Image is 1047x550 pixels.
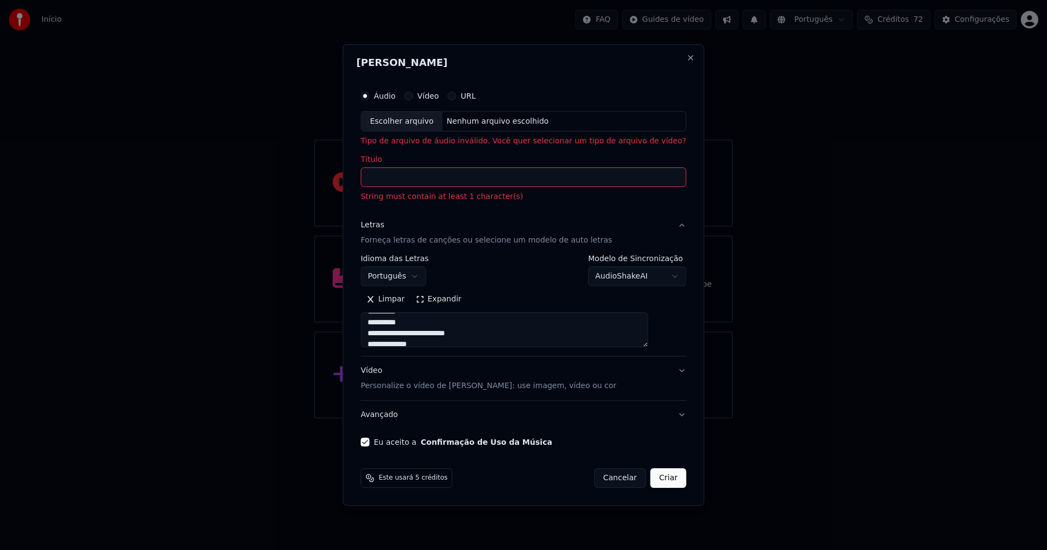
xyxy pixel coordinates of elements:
button: Expandir [410,291,467,308]
div: Vídeo [360,365,616,391]
p: String must contain at least 1 character(s) [360,192,686,203]
p: Forneça letras de canções ou selecione um modelo de auto letras [360,235,612,246]
div: Escolher arquivo [361,112,442,131]
label: URL [461,92,476,100]
button: VídeoPersonalize o vídeo de [PERSON_NAME]: use imagem, vídeo ou cor [360,356,686,400]
div: Letras [360,220,384,231]
button: Criar [651,468,687,488]
p: Tipo de arquivo de áudio inválido. Você quer selecionar um tipo de arquivo de vídeo? [360,136,686,147]
label: Vídeo [417,92,439,100]
div: LetrasForneça letras de canções ou selecione um modelo de auto letras [360,255,686,356]
label: Eu aceito a [374,438,552,446]
h2: [PERSON_NAME] [356,58,690,68]
button: Avançado [360,401,686,429]
button: LetrasForneça letras de canções ou selecione um modelo de auto letras [360,211,686,255]
label: Áudio [374,92,395,100]
label: Título [360,156,686,164]
span: Este usará 5 créditos [378,474,447,482]
button: Cancelar [594,468,646,488]
div: Nenhum arquivo escolhido [442,116,553,127]
label: Idioma das Letras [360,255,429,262]
button: Limpar [360,291,410,308]
label: Modelo de Sincronização [588,255,687,262]
p: Personalize o vídeo de [PERSON_NAME]: use imagem, vídeo ou cor [360,380,616,391]
button: Eu aceito a [421,438,552,446]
